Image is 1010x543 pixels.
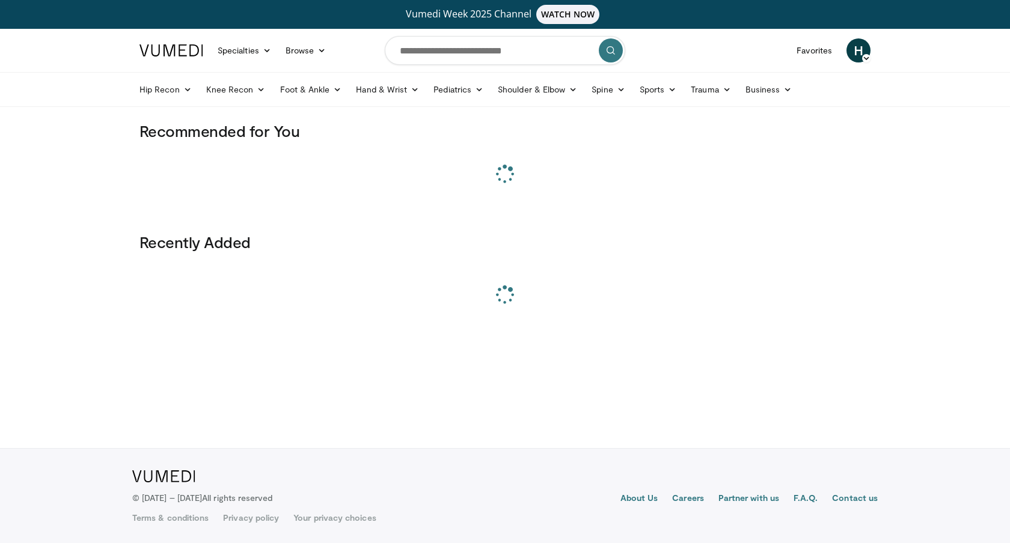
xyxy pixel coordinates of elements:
[278,38,334,62] a: Browse
[846,38,871,62] a: H
[132,512,209,524] a: Terms & conditions
[832,492,878,506] a: Contact us
[139,232,871,252] h3: Recently Added
[223,512,279,524] a: Privacy policy
[132,77,199,102] a: Hip Recon
[273,77,349,102] a: Foot & Ankle
[632,77,684,102] a: Sports
[672,492,704,506] a: Careers
[491,77,584,102] a: Shoulder & Elbow
[202,493,272,503] span: All rights reserved
[132,492,273,504] p: © [DATE] – [DATE]
[584,77,632,102] a: Spine
[536,5,600,24] span: WATCH NOW
[426,77,491,102] a: Pediatrics
[139,44,203,56] img: VuMedi Logo
[718,492,779,506] a: Partner with us
[794,492,818,506] a: F.A.Q.
[132,470,195,482] img: VuMedi Logo
[210,38,278,62] a: Specialties
[293,512,376,524] a: Your privacy choices
[684,77,738,102] a: Trauma
[199,77,273,102] a: Knee Recon
[789,38,839,62] a: Favorites
[738,77,800,102] a: Business
[349,77,426,102] a: Hand & Wrist
[620,492,658,506] a: About Us
[385,36,625,65] input: Search topics, interventions
[141,5,869,24] a: Vumedi Week 2025 ChannelWATCH NOW
[139,121,871,141] h3: Recommended for You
